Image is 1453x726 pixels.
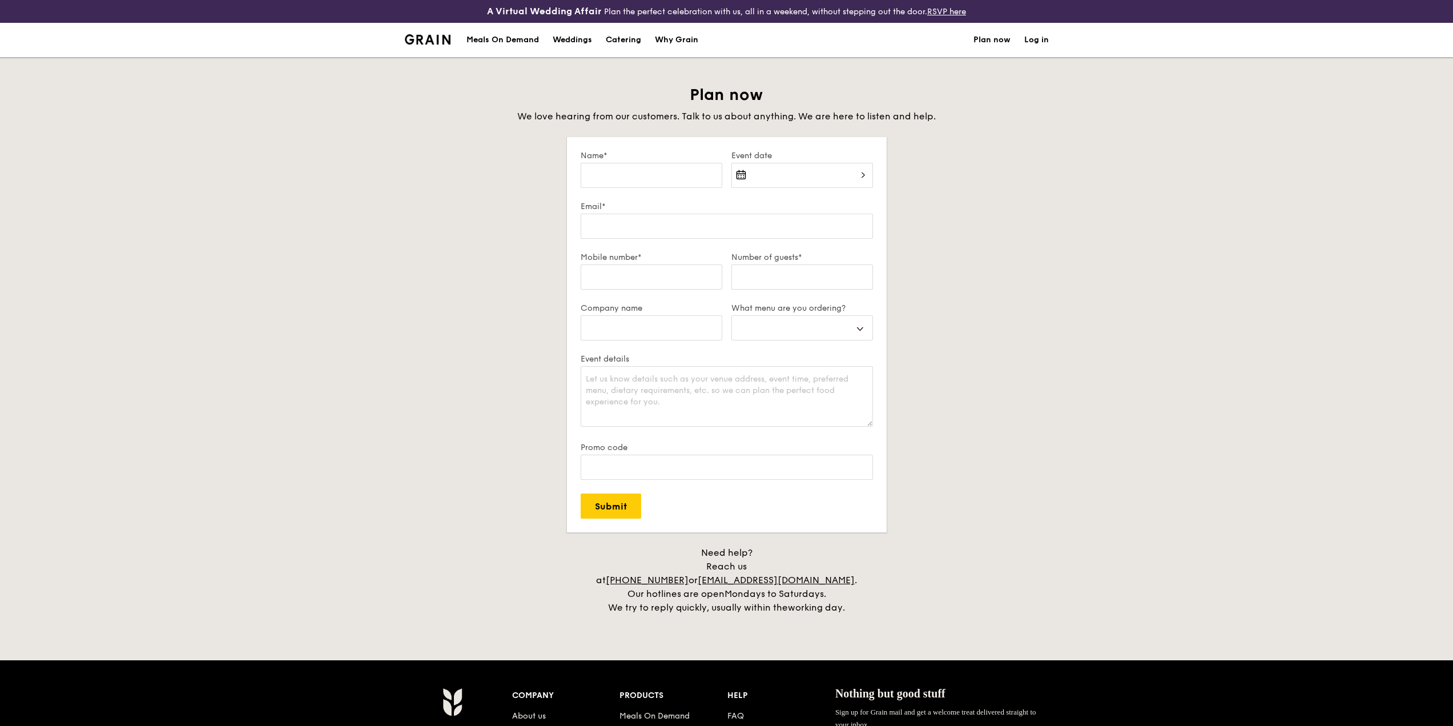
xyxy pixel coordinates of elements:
[398,5,1056,18] div: Plan the perfect celebration with us, all in a weekend, without stepping out the door.
[581,303,722,313] label: Company name
[731,151,873,161] label: Event date
[648,23,705,57] a: Why Grain
[466,23,539,57] div: Meals On Demand
[405,34,451,45] a: Logotype
[927,7,966,17] a: RSVP here
[727,688,835,704] div: Help
[619,711,690,721] a: Meals On Demand
[599,23,648,57] a: Catering
[1024,23,1049,57] a: Log in
[581,151,722,161] label: Name*
[655,23,698,57] div: Why Grain
[835,687,945,700] span: Nothing but good stuff
[442,688,462,716] img: AYc88T3wAAAABJRU5ErkJggg==
[698,575,855,585] a: [EMAIL_ADDRESS][DOMAIN_NAME]
[725,588,826,599] span: Mondays to Saturdays.
[606,575,689,585] a: [PHONE_NUMBER]
[512,688,620,704] div: Company
[581,366,873,427] textarea: Let us know details such as your venue address, event time, preferred menu, dietary requirements,...
[619,688,727,704] div: Products
[731,252,873,262] label: Number of guests*
[581,494,641,519] input: Submit
[727,711,744,721] a: FAQ
[581,354,873,364] label: Event details
[517,111,936,122] span: We love hearing from our customers. Talk to us about anything. We are here to listen and help.
[405,34,451,45] img: Grain
[581,443,873,452] label: Promo code
[973,23,1011,57] a: Plan now
[460,23,546,57] a: Meals On Demand
[546,23,599,57] a: Weddings
[512,711,546,721] a: About us
[581,202,873,211] label: Email*
[581,252,722,262] label: Mobile number*
[606,23,641,57] div: Catering
[690,85,763,105] span: Plan now
[584,546,870,615] div: Need help? Reach us at or . Our hotlines are open We try to reply quickly, usually within the
[731,303,873,313] label: What menu are you ordering?
[788,602,845,613] span: working day.
[553,23,592,57] div: Weddings
[487,5,602,18] h4: A Virtual Wedding Affair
